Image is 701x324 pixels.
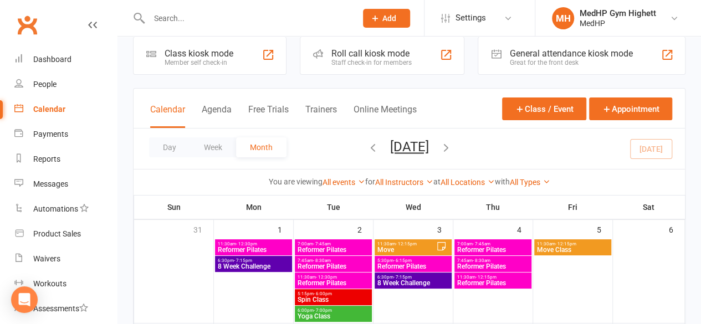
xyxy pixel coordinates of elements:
div: 4 [517,220,533,238]
div: Dashboard [33,55,71,64]
span: 7:00am [297,241,370,246]
span: - 12:30pm [316,275,337,280]
span: 11:30am [536,241,609,246]
span: Reformer Pilates [297,246,370,253]
a: People [14,72,117,97]
span: 6:30pm [377,275,449,280]
div: Roll call kiosk mode [331,48,412,59]
button: Free Trials [248,104,289,128]
div: 6 [669,220,684,238]
div: Open Intercom Messenger [11,286,38,313]
button: Class / Event [502,97,586,120]
span: - 12:30pm [236,241,257,246]
a: Calendar [14,97,117,122]
th: Fri [533,196,613,219]
a: All events [323,178,365,187]
span: 7:45am [297,258,370,263]
div: People [33,80,57,89]
div: 5 [597,220,612,238]
a: Messages [14,172,117,197]
span: - 12:15pm [475,275,497,280]
a: All Locations [441,178,495,187]
span: 8 Week Challenge [217,263,290,270]
div: Great for the front desk [509,59,632,66]
span: Spin Class [297,296,370,303]
a: Assessments [14,296,117,321]
a: Workouts [14,271,117,296]
span: Reformer Pilates [457,280,529,286]
span: - 6:15pm [393,258,412,263]
span: 11:30am [377,241,436,246]
a: Product Sales [14,222,117,246]
div: Waivers [33,254,60,263]
th: Wed [373,196,453,219]
div: Calendar [33,105,65,114]
button: Add [363,9,410,28]
span: 11:30am [297,275,370,280]
span: - 7:15pm [393,275,412,280]
span: - 7:15pm [234,258,252,263]
span: - 7:00pm [314,308,332,313]
div: 3 [437,220,453,238]
th: Thu [453,196,533,219]
span: 6:00pm [297,308,370,313]
button: Online Meetings [354,104,417,128]
div: Payments [33,130,68,138]
div: Workouts [33,279,66,288]
span: Reformer Pilates [457,263,529,270]
span: Move Class [536,246,609,253]
button: [DATE] [390,139,429,155]
div: Assessments [33,304,88,313]
a: Clubworx [13,11,41,39]
span: - 6:00pm [314,291,332,296]
span: - 8:30am [313,258,331,263]
span: Reformer Pilates [217,246,290,253]
span: Reformer Pilates [457,246,529,253]
div: Reports [33,155,60,163]
button: Day [149,137,190,157]
th: Tue [294,196,373,219]
span: 5:30pm [377,258,449,263]
span: 11:30am [457,275,529,280]
span: 8 Week Challenge [377,280,449,286]
button: Month [236,137,286,157]
a: Dashboard [14,47,117,72]
a: Automations [14,197,117,222]
th: Mon [214,196,294,219]
button: Trainers [305,104,337,128]
a: All Types [510,178,550,187]
div: Member self check-in [165,59,233,66]
strong: with [495,177,510,186]
div: Messages [33,179,68,188]
span: 5:15pm [297,291,370,296]
a: All Instructors [375,178,433,187]
span: 7:45am [457,258,529,263]
span: - 8:30am [473,258,490,263]
button: Appointment [589,97,672,120]
div: Class kiosk mode [165,48,233,59]
span: Yoga Class [297,313,370,320]
div: MedHP [580,18,656,28]
span: 7:00am [457,241,529,246]
div: MH [552,7,574,29]
span: - 7:45am [473,241,490,246]
span: - 7:45am [313,241,331,246]
span: Reformer Pilates [297,280,370,286]
span: Move [377,246,436,253]
span: 11:30am [217,241,290,246]
span: Add [382,14,396,23]
button: Calendar [150,104,185,128]
strong: for [365,177,375,186]
a: Payments [14,122,117,147]
button: Week [190,137,236,157]
div: Staff check-in for members [331,59,412,66]
div: 1 [278,220,293,238]
span: Settings [456,6,486,30]
div: 2 [357,220,373,238]
div: Automations [33,204,78,213]
div: 31 [193,220,213,238]
span: 6:30pm [217,258,290,263]
span: - 12:15pm [555,241,576,246]
th: Sun [134,196,214,219]
div: MedHP Gym Highett [580,8,656,18]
